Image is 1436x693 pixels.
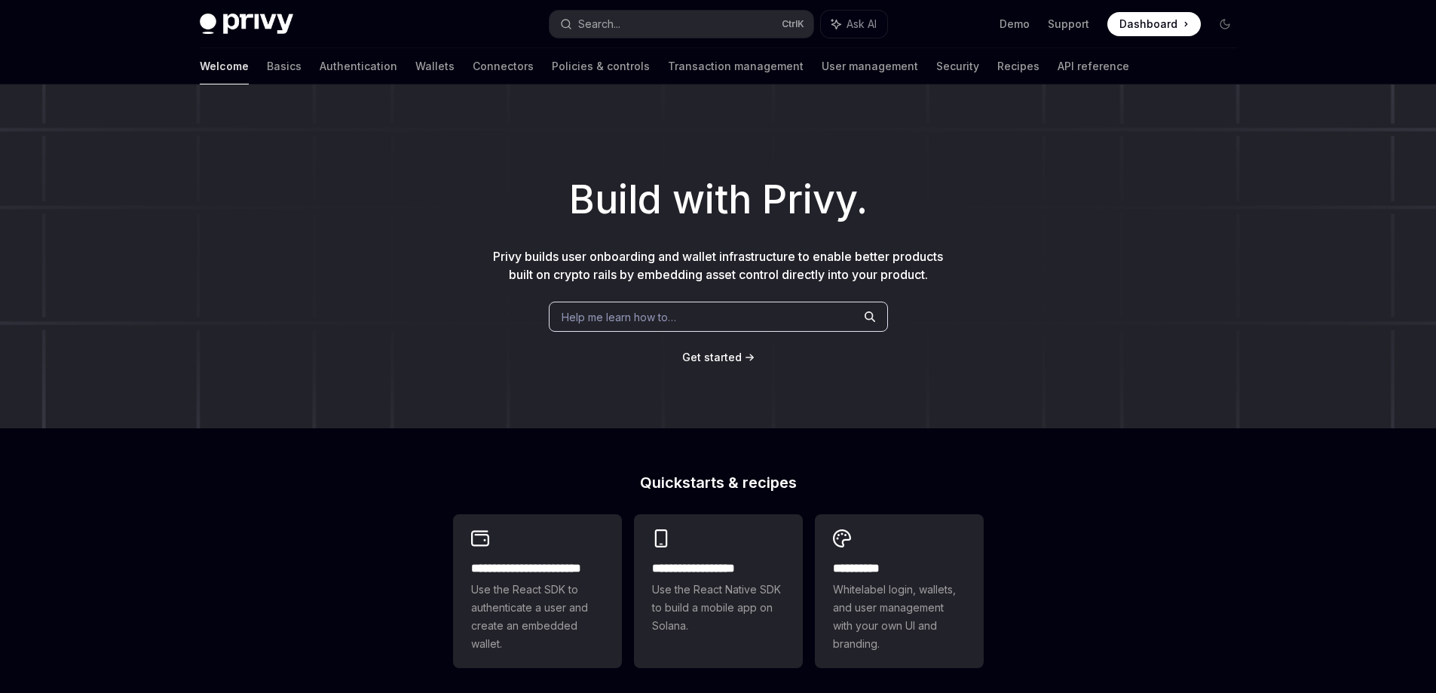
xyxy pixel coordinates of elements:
span: Dashboard [1119,17,1177,32]
span: Use the React Native SDK to build a mobile app on Solana. [652,581,785,635]
a: Demo [1000,17,1030,32]
a: API reference [1058,48,1129,84]
span: Help me learn how to… [562,309,676,325]
button: Toggle dark mode [1213,12,1237,36]
a: Support [1048,17,1089,32]
a: **** *****Whitelabel login, wallets, and user management with your own UI and branding. [815,514,984,668]
a: Basics [267,48,302,84]
span: Privy builds user onboarding and wallet infrastructure to enable better products built on crypto ... [493,249,943,282]
img: dark logo [200,14,293,35]
a: Recipes [997,48,1039,84]
a: User management [822,48,918,84]
button: Search...CtrlK [550,11,813,38]
a: Security [936,48,979,84]
a: Get started [682,350,742,365]
a: Connectors [473,48,534,84]
button: Ask AI [821,11,887,38]
span: Use the React SDK to authenticate a user and create an embedded wallet. [471,581,604,653]
span: Ask AI [847,17,877,32]
a: Dashboard [1107,12,1201,36]
a: Wallets [415,48,455,84]
a: Policies & controls [552,48,650,84]
a: Welcome [200,48,249,84]
h2: Quickstarts & recipes [453,475,984,490]
a: **** **** **** ***Use the React Native SDK to build a mobile app on Solana. [634,514,803,668]
span: Get started [682,351,742,363]
a: Transaction management [668,48,804,84]
h1: Build with Privy. [24,170,1412,229]
a: Authentication [320,48,397,84]
span: Whitelabel login, wallets, and user management with your own UI and branding. [833,581,966,653]
span: Ctrl K [782,18,804,30]
div: Search... [578,15,620,33]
